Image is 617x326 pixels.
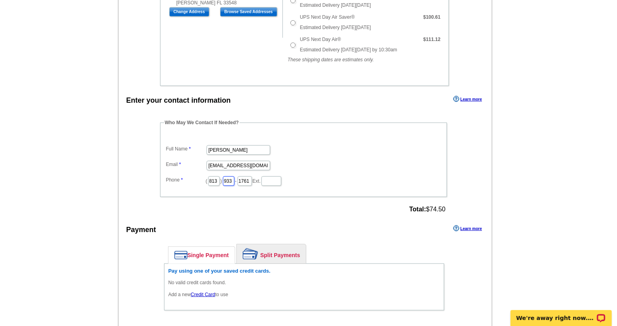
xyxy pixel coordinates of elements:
[237,244,306,264] a: Split Payments
[300,47,397,53] span: Estimated Delivery [DATE][DATE] by 10:30am
[166,176,206,183] label: Phone
[126,224,156,235] div: Payment
[423,37,440,42] strong: $111.12
[288,57,374,62] em: These shipping dates are estimates only.
[220,7,277,17] input: Browse Saved Addresses
[164,119,240,126] legend: Who May We Contact If Needed?
[409,206,445,213] span: $74.50
[168,291,440,298] p: Add a new to use
[174,251,188,260] img: single-payment.png
[126,95,231,106] div: Enter your contact information
[168,268,440,274] h6: Pay using one of your saved credit cards.
[191,292,215,297] a: Credit Card
[453,225,482,232] a: Learn more
[164,174,443,187] dd: ( ) - Ext.
[300,25,371,30] span: Estimated Delivery [DATE][DATE]
[300,36,341,43] label: UPS Next Day Air®
[166,161,206,168] label: Email
[409,206,426,213] strong: Total:
[300,14,355,21] label: UPS Next Day Air Saver®
[166,145,206,152] label: Full Name
[168,279,440,286] p: No valid credit cards found.
[169,7,209,17] input: Change Address
[423,14,440,20] strong: $100.61
[453,96,482,102] a: Learn more
[168,247,235,264] a: Single Payment
[505,301,617,326] iframe: LiveChat chat widget
[243,248,258,260] img: split-payment.png
[300,2,371,8] span: Estimated Delivery [DATE][DATE]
